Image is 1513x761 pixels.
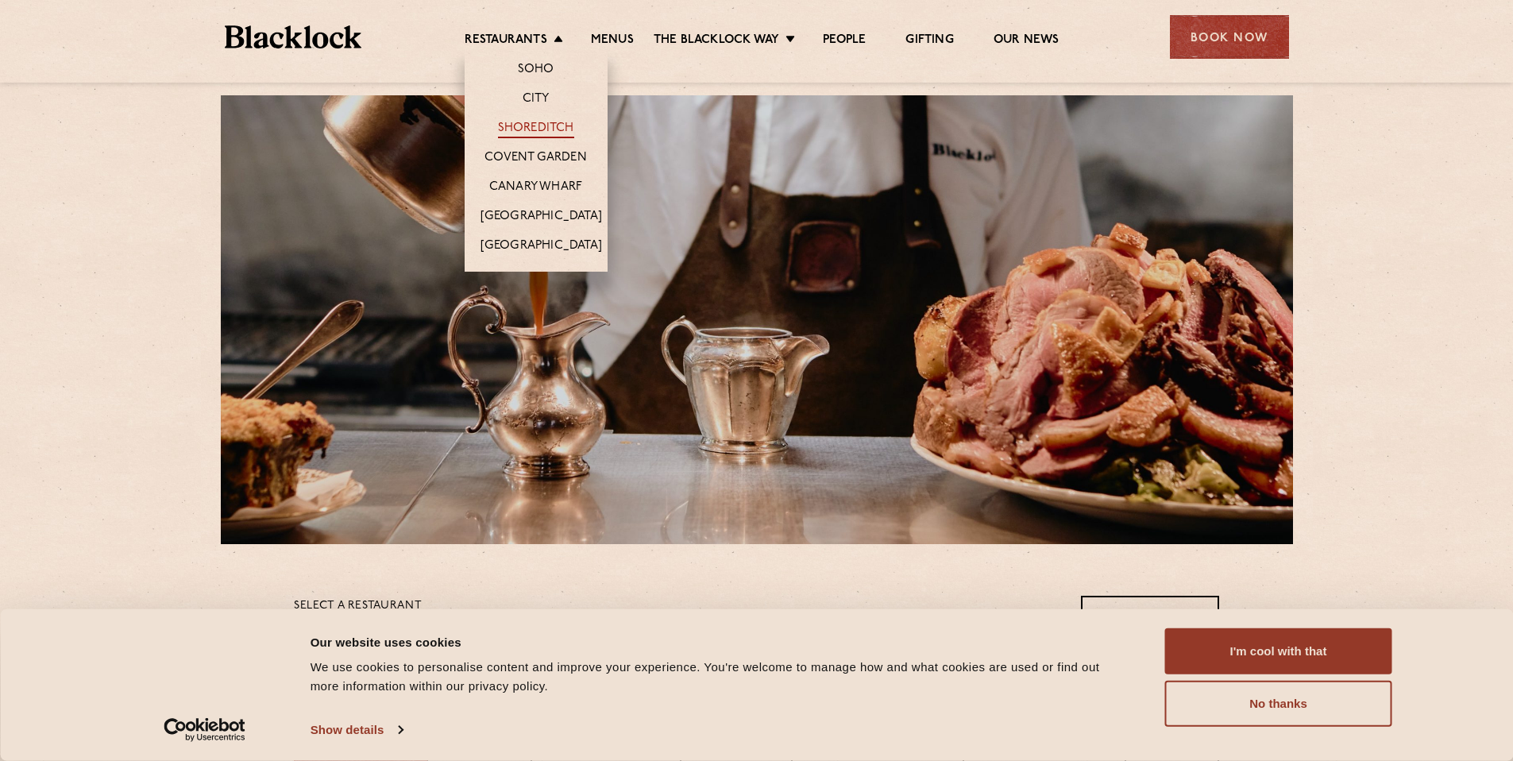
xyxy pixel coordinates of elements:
a: Gifting [905,33,953,50]
div: Book Now [1170,15,1289,59]
p: Select a restaurant [294,596,422,616]
a: Canary Wharf [489,180,582,197]
a: City [523,91,550,109]
a: View PDF Menu [1081,596,1219,639]
img: BL_Textured_Logo-footer-cropped.svg [225,25,362,48]
a: [GEOGRAPHIC_DATA] [481,238,602,256]
a: The Blacklock Way [654,33,779,50]
div: We use cookies to personalise content and improve your experience. You're welcome to manage how a... [311,658,1129,696]
a: Menus [591,33,634,50]
a: [GEOGRAPHIC_DATA] [481,209,602,226]
a: Shoreditch [498,121,574,138]
a: Restaurants [465,33,547,50]
a: Usercentrics Cookiebot - opens in a new window [135,718,274,742]
a: Our News [994,33,1059,50]
a: Soho [518,62,554,79]
div: Our website uses cookies [311,632,1129,651]
a: Show details [311,718,403,742]
a: People [823,33,866,50]
button: No thanks [1165,681,1392,727]
a: Covent Garden [484,150,587,168]
button: I'm cool with that [1165,628,1392,674]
